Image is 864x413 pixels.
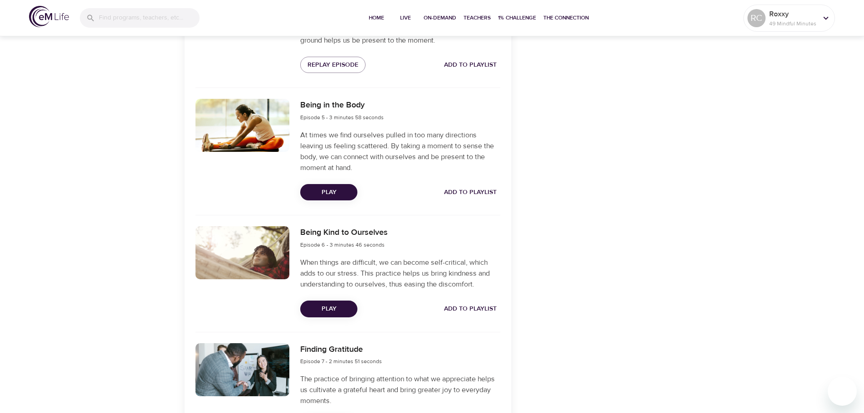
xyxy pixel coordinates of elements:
span: Add to Playlist [444,59,497,71]
span: On-Demand [424,13,456,23]
button: Replay Episode [300,57,366,73]
span: Episode 7 - 2 minutes 51 seconds [300,358,382,365]
iframe: Button to launch messaging window [828,377,857,406]
input: Find programs, teachers, etc... [99,8,200,28]
button: Add to Playlist [440,57,500,73]
span: Add to Playlist [444,303,497,315]
span: Live [395,13,416,23]
p: When things are difficult, we can become self-critical, which adds to our stress. This practice h... [300,257,500,290]
span: Episode 6 - 3 minutes 46 seconds [300,241,385,248]
span: Play [308,303,350,315]
span: Episode 5 - 3 minutes 58 seconds [300,114,384,121]
p: Roxxy [769,9,817,19]
button: Add to Playlist [440,301,500,317]
button: Play [300,184,357,201]
span: Add to Playlist [444,187,497,198]
span: The Connection [543,13,589,23]
span: Replay Episode [308,59,358,71]
p: 49 Mindful Minutes [769,19,817,28]
button: Add to Playlist [440,184,500,201]
span: Play [308,187,350,198]
span: Home [366,13,387,23]
p: The practice of bringing attention to what we appreciate helps us cultivate a grateful heart and ... [300,374,500,406]
span: Teachers [464,13,491,23]
span: 1% Challenge [498,13,536,23]
h6: Finding Gratitude [300,343,382,356]
h6: Being in the Body [300,99,384,112]
h6: Being Kind to Ourselves [300,226,388,239]
img: logo [29,6,69,27]
div: RC [747,9,766,27]
button: Play [300,301,357,317]
p: At times we find ourselves pulled in too many directions leaving us feeling scattered. By taking ... [300,130,500,173]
